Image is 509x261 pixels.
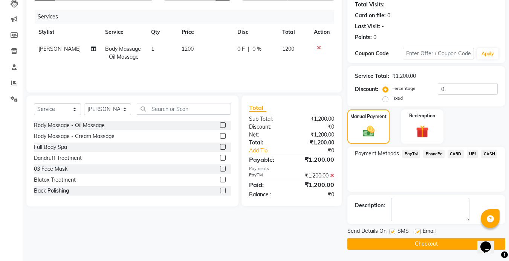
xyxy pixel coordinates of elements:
[147,24,177,41] th: Qty
[355,12,386,20] div: Card on file:
[477,231,501,253] iframe: chat widget
[249,165,334,172] div: Payments
[243,180,292,189] div: Paid:
[448,150,464,158] span: CARD
[292,172,340,180] div: ₹1,200.00
[101,24,147,41] th: Service
[300,147,340,155] div: ₹0
[403,48,474,59] input: Enter Offer / Coupon Code
[391,85,416,92] label: Percentage
[243,131,292,139] div: Net:
[355,33,372,41] div: Points:
[359,124,378,138] img: _cash.svg
[243,172,292,180] div: PayTM
[34,176,76,184] div: Blutox Treatment
[151,46,154,52] span: 1
[34,132,115,140] div: Body Massage - Cream Massage
[292,180,340,189] div: ₹1,200.00
[243,115,292,123] div: Sub Total:
[35,10,340,24] div: Services
[249,104,266,112] span: Total
[243,147,300,155] a: Add Tip
[292,115,340,123] div: ₹1,200.00
[292,155,340,164] div: ₹1,200.00
[34,187,69,195] div: Back Polishing
[391,95,403,102] label: Fixed
[373,33,376,41] div: 0
[243,139,292,147] div: Total:
[355,202,385,209] div: Description:
[137,103,231,115] input: Search or Scan
[34,24,101,41] th: Stylist
[467,150,478,158] span: UPI
[402,150,420,158] span: PayTM
[292,131,340,139] div: ₹1,200.00
[412,124,433,139] img: _gift.svg
[355,85,378,93] div: Discount:
[292,139,340,147] div: ₹1,200.00
[477,48,498,59] button: Apply
[392,72,416,80] div: ₹1,200.00
[252,45,261,53] span: 0 %
[237,45,245,53] span: 0 F
[38,46,81,52] span: [PERSON_NAME]
[292,123,340,131] div: ₹0
[350,113,387,120] label: Manual Payment
[347,227,387,237] span: Send Details On
[409,112,435,119] label: Redemption
[423,227,436,237] span: Email
[248,45,249,53] span: |
[182,46,194,52] span: 1200
[355,1,385,9] div: Total Visits:
[355,50,402,58] div: Coupon Code
[34,165,67,173] div: 03 Face Mask
[382,23,384,30] div: -
[243,191,292,199] div: Balance :
[423,150,445,158] span: PhonePe
[355,72,389,80] div: Service Total:
[34,154,82,162] div: Dandruff Treatment
[292,191,340,199] div: ₹0
[278,24,310,41] th: Total
[347,238,505,250] button: Checkout
[282,46,294,52] span: 1200
[177,24,233,41] th: Price
[355,150,399,158] span: Payment Methods
[34,143,67,151] div: Full Body Spa
[243,155,292,164] div: Payable:
[397,227,409,237] span: SMS
[233,24,278,41] th: Disc
[355,23,380,30] div: Last Visit:
[243,123,292,131] div: Discount:
[34,121,105,129] div: Body Massage - Oil Massage
[309,24,334,41] th: Action
[387,12,390,20] div: 0
[105,46,141,60] span: Body Massage - Oil Massage
[481,150,497,158] span: CASH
